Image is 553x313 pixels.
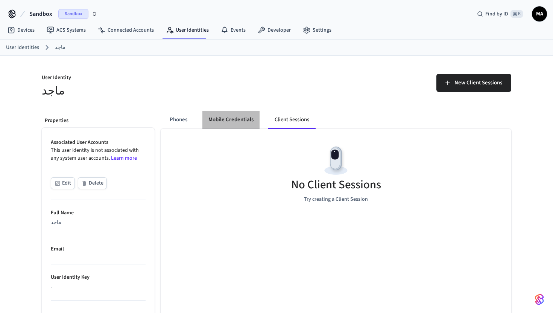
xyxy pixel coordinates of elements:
div: Find by ID⌘ K [471,7,529,21]
img: Devices Empty State [319,144,353,178]
button: Edit [51,177,75,189]
p: Email [51,245,146,253]
p: User Identity Key [51,273,146,281]
a: User Identities [160,23,215,37]
a: ماجد [55,44,65,52]
p: User Identity [42,74,272,83]
p: Properties [45,117,152,125]
a: Devices [2,23,41,37]
span: Sandbox [58,9,88,19]
span: ⌘ K [510,10,523,18]
p: This user identity is not associated with any system user accounts. [51,147,146,162]
button: New Client Sessions [436,74,511,92]
a: Developer [252,23,297,37]
a: User Identities [6,44,39,52]
span: MA [533,7,546,21]
a: Connected Accounts [92,23,160,37]
h5: No Client Sessions [291,177,381,192]
p: Try creating a Client Session [304,195,368,203]
a: ACS Systems [41,23,92,37]
button: Mobile Credentials [202,111,260,129]
div: - [51,283,146,291]
a: Events [215,23,252,37]
div: ماجد [51,219,146,227]
button: Client Sessions [269,111,315,129]
span: Sandbox [29,9,52,18]
button: Phones [164,111,193,129]
h5: ماجد [42,83,272,99]
p: Associated User Accounts [51,139,146,147]
img: SeamLogoGradient.69752ec5.svg [535,293,544,305]
span: Find by ID [485,10,508,18]
button: Delete [78,177,107,189]
span: New Client Sessions [454,78,502,88]
p: Full Name [51,209,146,217]
a: Learn more [111,154,137,162]
a: Settings [297,23,337,37]
button: MA [532,6,547,21]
